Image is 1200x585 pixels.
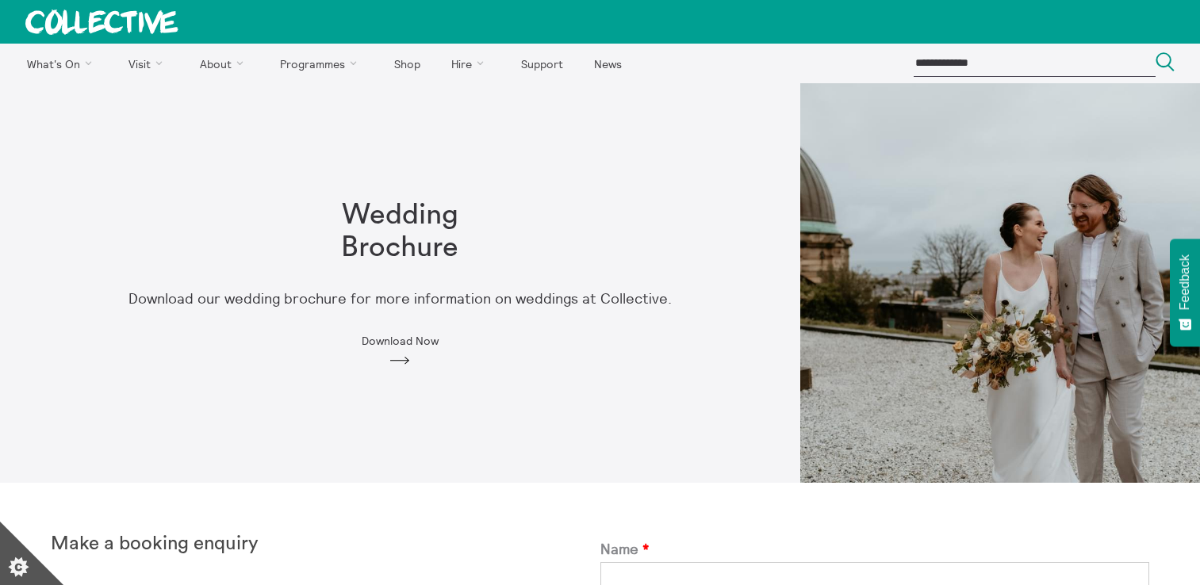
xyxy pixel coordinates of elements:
a: Programmes [266,44,378,83]
strong: Make a booking enquiry [51,534,259,553]
p: Download our wedding brochure for more information on weddings at Collective. [128,291,672,308]
span: Download Now [362,335,439,347]
h1: Wedding Brochure [298,199,501,265]
a: What's On [13,44,112,83]
a: About [186,44,263,83]
a: Support [507,44,577,83]
label: Name [600,541,1150,558]
a: Visit [115,44,183,83]
img: Modern art shoot Claire Fleck 10 [800,83,1200,483]
a: Shop [380,44,434,83]
a: Hire [438,44,504,83]
a: News [580,44,635,83]
span: Feedback [1178,254,1192,310]
button: Feedback - Show survey [1170,239,1200,346]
